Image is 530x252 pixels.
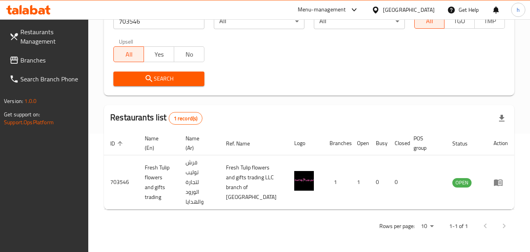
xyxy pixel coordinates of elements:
span: ID [110,139,125,148]
a: Restaurants Management [3,22,89,51]
span: h [517,6,520,14]
span: All [418,15,442,27]
span: 1 record(s) [169,115,202,122]
td: 0 [388,155,407,210]
th: Open [351,131,370,155]
span: TGO [448,15,472,27]
button: No [174,46,204,62]
div: All [214,13,304,29]
th: Busy [370,131,388,155]
span: TMP [478,15,502,27]
span: Yes [147,49,171,60]
td: Fresh Tulip flowers and gifts trading [138,155,179,210]
div: Menu [494,178,508,187]
td: 1 [323,155,351,210]
td: Fresh Tulip flowers and gifts trading LLC branch of [GEOGRAPHIC_DATA] [220,155,288,210]
span: All [117,49,141,60]
th: Closed [388,131,407,155]
a: Search Branch Phone [3,70,89,88]
div: Export file [492,109,511,128]
td: فرش توليب لتجارة الورود والهدايا [179,155,220,210]
label: Upsell [119,39,133,44]
td: 1 [351,155,370,210]
td: 0 [370,155,388,210]
button: TGO [444,13,475,29]
span: Name (Ar) [186,134,210,153]
span: Branches [20,55,82,65]
div: All [314,13,404,29]
div: Menu-management [298,5,346,15]
th: Action [487,131,514,155]
span: POS group [413,134,437,153]
span: Name (En) [145,134,169,153]
h2: Restaurants list [110,112,202,125]
input: Search for restaurant name or ID.. [113,13,204,29]
button: Search [113,72,204,86]
button: All [113,46,144,62]
span: Ref. Name [226,139,260,148]
span: Search Branch Phone [20,74,82,84]
th: Branches [323,131,351,155]
a: Branches [3,51,89,70]
span: Restaurants Management [20,27,82,46]
span: Status [452,139,478,148]
span: OPEN [452,178,472,187]
span: Version: [4,96,23,106]
p: 1-1 of 1 [449,221,468,231]
div: Rows per page: [418,221,437,232]
th: Logo [288,131,323,155]
div: [GEOGRAPHIC_DATA] [383,6,435,14]
span: Search [120,74,198,84]
a: Support.OpsPlatform [4,117,54,127]
td: 703546 [104,155,138,210]
p: Rows per page: [379,221,415,231]
table: enhanced table [104,131,514,210]
button: Yes [144,46,174,62]
span: 1.0.0 [24,96,36,106]
span: Get support on: [4,109,40,120]
button: TMP [474,13,505,29]
button: All [414,13,445,29]
img: Fresh Tulip flowers and gifts trading [294,171,314,191]
span: No [177,49,201,60]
